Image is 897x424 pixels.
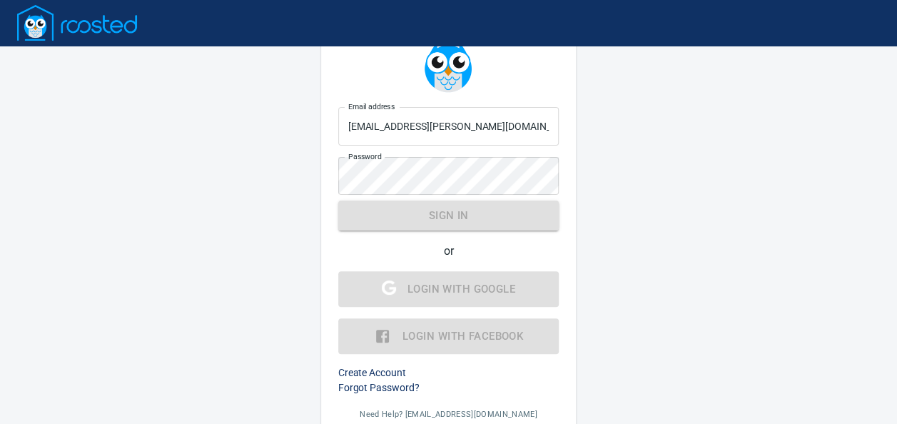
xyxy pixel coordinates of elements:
[338,242,559,260] h6: or
[338,380,559,395] h6: Forgot Password?
[338,365,559,380] h6: Create Account
[423,43,473,93] img: Logo
[17,5,137,41] img: Logo
[360,410,537,419] span: Need Help? [EMAIL_ADDRESS][DOMAIN_NAME]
